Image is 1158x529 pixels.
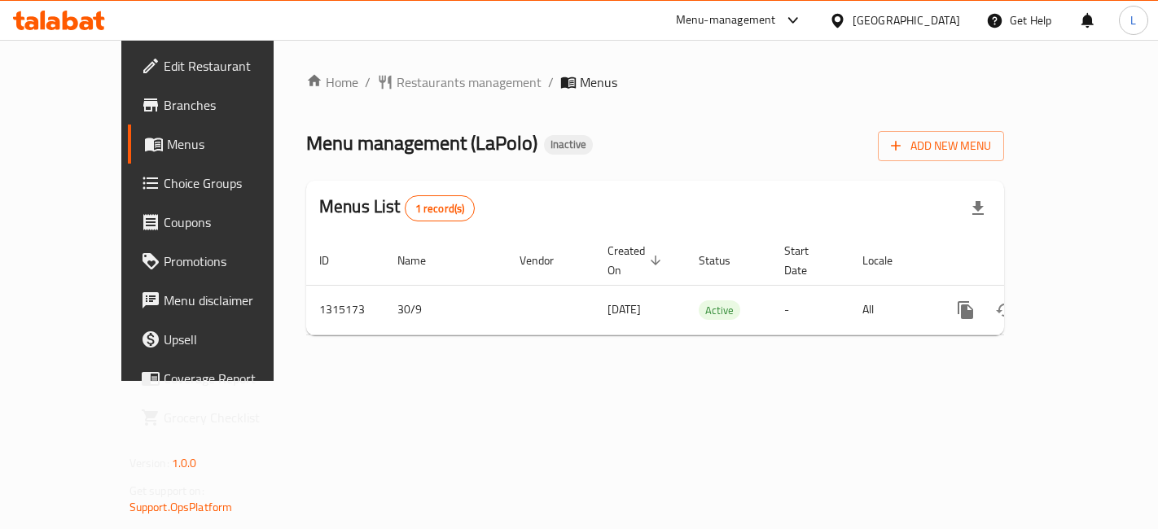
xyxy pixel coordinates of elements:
a: Choice Groups [128,164,314,203]
span: Vendor [520,251,575,270]
li: / [548,72,554,92]
a: Branches [128,85,314,125]
span: Edit Restaurant [164,56,301,76]
span: Menus [167,134,301,154]
a: Upsell [128,320,314,359]
span: Version: [129,452,169,474]
td: - [771,285,849,334]
div: Export file [958,189,998,228]
span: Locale [862,251,914,270]
span: Branches [164,95,301,115]
div: Inactive [544,135,593,155]
span: 1 record(s) [406,201,475,216]
span: Restaurants management [397,72,542,92]
span: [DATE] [608,299,641,320]
span: Active [699,301,740,320]
a: Support.OpsPlatform [129,496,233,518]
a: Edit Restaurant [128,46,314,85]
span: Status [699,251,752,270]
span: Add New Menu [891,136,991,156]
th: Actions [933,236,1116,286]
div: Menu-management [676,11,776,30]
span: ID [319,251,350,270]
div: [GEOGRAPHIC_DATA] [853,11,960,29]
a: Menu disclaimer [128,281,314,320]
a: Home [306,72,358,92]
td: All [849,285,933,334]
a: Restaurants management [377,72,542,92]
span: Upsell [164,330,301,349]
span: Menus [580,72,617,92]
li: / [365,72,371,92]
a: Promotions [128,242,314,281]
span: Get support on: [129,480,204,501]
button: more [946,291,985,330]
button: Add New Menu [878,131,1004,161]
a: Menus [128,125,314,164]
span: Created On [608,241,666,280]
td: 1315173 [306,285,384,334]
a: Coupons [128,203,314,242]
span: Choice Groups [164,173,301,193]
span: Coupons [164,212,301,232]
span: Inactive [544,138,593,151]
span: Coverage Report [164,369,301,388]
span: 1.0.0 [172,452,197,474]
span: Promotions [164,251,301,271]
span: Name [397,251,447,270]
span: Menu management ( LaPolo ) [306,125,537,161]
span: Grocery Checklist [164,408,301,427]
a: Coverage Report [128,359,314,398]
table: enhanced table [306,236,1116,335]
span: Menu disclaimer [164,291,301,310]
td: 30/9 [384,285,507,334]
div: Total records count [405,195,476,221]
h2: Menus List [319,195,475,221]
span: Start Date [784,241,830,280]
a: Grocery Checklist [128,398,314,437]
span: L [1130,11,1136,29]
button: Change Status [985,291,1024,330]
nav: breadcrumb [306,72,1004,92]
